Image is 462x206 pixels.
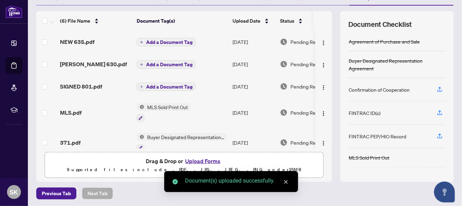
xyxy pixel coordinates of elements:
[42,188,71,199] span: Previous Tab
[321,40,326,46] img: Logo
[280,139,288,146] img: Document Status
[140,40,143,44] span: plus
[321,62,326,68] img: Logo
[82,188,113,199] button: Next Tab
[230,128,277,158] td: [DATE]
[434,182,455,203] button: Open asap
[318,36,329,47] button: Logo
[282,178,290,186] a: Close
[233,17,260,25] span: Upload Date
[280,38,288,46] img: Document Status
[280,109,288,116] img: Document Status
[146,157,222,166] span: Drag & Drop or
[318,137,329,148] button: Logo
[318,107,329,118] button: Logo
[36,188,76,199] button: Previous Tab
[290,38,325,46] span: Pending Review
[137,103,191,122] button: Status IconMLS Sold Print Out
[137,103,144,111] img: Status Icon
[349,38,420,45] div: Agreement of Purchase and Sale
[230,31,277,53] td: [DATE]
[60,82,102,91] span: SIGNED 801.pdf
[318,59,329,70] button: Logo
[6,5,22,18] img: logo
[349,109,380,117] div: FINTRAC ID(s)
[290,60,325,68] span: Pending Review
[10,187,18,197] span: SK
[137,60,196,69] button: Add a Document Tag
[60,60,127,68] span: [PERSON_NAME] 630.pdf
[290,139,325,146] span: Pending Review
[57,11,134,31] th: (6) File Name
[349,57,445,72] div: Buyer Designated Representation Agreement
[321,111,326,116] img: Logo
[349,154,389,161] div: MLS Sold Print Out
[137,83,196,91] button: Add a Document Tag
[146,62,192,67] span: Add a Document Tag
[45,152,323,178] span: Drag & Drop orUpload FormsSupported files include .PDF, .JPG, .JPEG, .PNG under25MB
[321,140,326,146] img: Logo
[140,63,143,66] span: plus
[318,81,329,92] button: Logo
[137,82,196,91] button: Add a Document Tag
[60,138,81,147] span: 371.pdf
[230,75,277,98] td: [DATE]
[290,109,325,116] span: Pending Review
[137,133,144,141] img: Status Icon
[137,38,196,46] button: Add a Document Tag
[230,11,277,31] th: Upload Date
[230,98,277,128] td: [DATE]
[173,179,178,184] span: check-circle
[349,20,412,29] span: Document Checklist
[49,166,319,174] p: Supported files include .PDF, .JPG, .JPEG, .PNG under 25 MB
[137,38,196,47] button: Add a Document Tag
[137,133,227,152] button: Status IconBuyer Designated Representation Agreement
[60,108,82,117] span: MLS.pdf
[321,85,326,90] img: Logo
[280,60,288,68] img: Document Status
[280,83,288,90] img: Document Status
[60,38,94,46] span: NEW 635.pdf
[349,132,406,140] div: FINTRAC PEP/HIO Record
[280,17,294,25] span: Status
[140,85,143,89] span: plus
[60,17,90,25] span: (6) File Name
[283,180,288,184] span: close
[349,86,410,93] div: Confirmation of Cooperation
[146,40,192,45] span: Add a Document Tag
[144,133,227,141] span: Buyer Designated Representation Agreement
[230,53,277,75] td: [DATE]
[185,177,290,185] div: Document(s) uploaded successfully.
[277,11,336,31] th: Status
[144,103,191,111] span: MLS Sold Print Out
[134,11,230,31] th: Document Tag(s)
[146,84,192,89] span: Add a Document Tag
[183,157,222,166] button: Upload Forms
[290,83,325,90] span: Pending Review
